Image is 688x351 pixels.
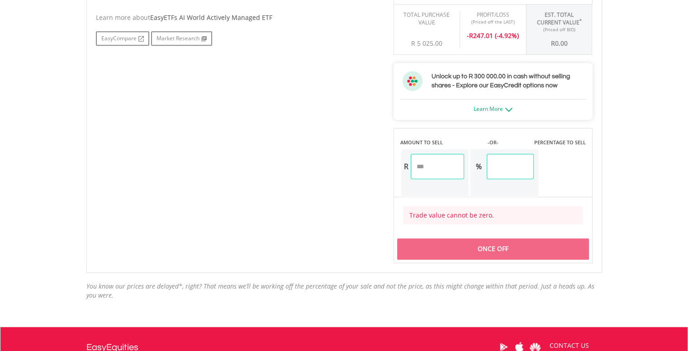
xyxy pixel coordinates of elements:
a: Market Research [151,31,212,46]
div: Trade value cannot be zero. [409,211,577,220]
span: 0.00 [555,39,568,47]
div: (Priced off BID) [533,26,585,33]
span: 247.01 (-4.92%) [473,31,519,40]
div: Learn more about [96,13,380,22]
a: Learn More [474,105,512,113]
img: ec-flower.svg [403,71,422,91]
div: R [401,154,411,179]
div: R [533,33,585,48]
div: Once Off [397,238,589,259]
div: Total Purchase Value [401,11,453,26]
span: EasyETFs AI World Actively Managed ETF [150,13,272,22]
div: R [467,25,519,40]
div: Est. Total Current Value [533,11,585,26]
a: EasyCompare [96,31,149,46]
div: % [470,154,487,179]
span: - [467,31,469,40]
span: R 5 025.00 [411,39,442,47]
label: PERCENTAGE TO SELL [534,139,585,146]
div: (Priced off the LAST) [467,19,519,25]
img: ec-arrow-down.png [505,108,512,112]
div: You know our prices are delayed*, right? That means we’ll be working off the percentage of your s... [86,282,602,300]
div: Profit/Loss [467,11,519,19]
label: AMOUNT TO SELL [400,139,443,146]
label: -OR- [487,139,498,146]
h3: Unlock up to R 300 000.00 in cash without selling shares - Explore our EasyCredit options now [432,72,584,90]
